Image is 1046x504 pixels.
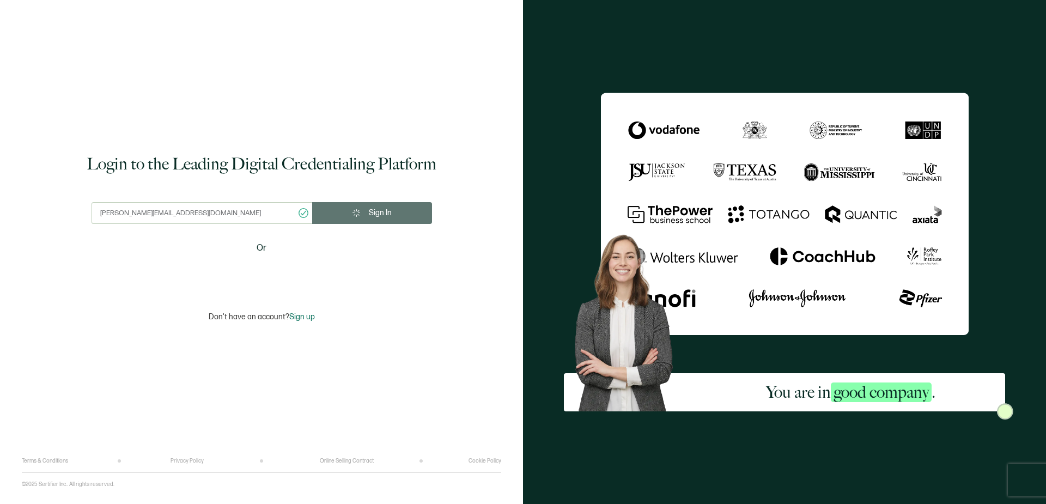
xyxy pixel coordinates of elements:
[831,382,932,402] span: good company
[22,458,68,464] a: Terms & Conditions
[171,458,204,464] a: Privacy Policy
[766,381,935,403] h2: You are in .
[87,153,436,175] h1: Login to the Leading Digital Credentialing Platform
[469,458,501,464] a: Cookie Policy
[193,262,330,286] iframe: Sign in with Google Button
[289,312,315,321] span: Sign up
[297,207,309,219] ion-icon: checkmark circle outline
[564,226,696,411] img: Sertifier Login - You are in <span class="strong-h">good company</span>. Hero
[257,241,266,255] span: Or
[997,403,1013,420] img: Sertifier Login
[601,93,969,335] img: Sertifier Login - You are in <span class="strong-h">good company</span>.
[320,458,374,464] a: Online Selling Contract
[209,312,315,321] p: Don't have an account?
[92,202,312,224] input: Enter your work email address
[22,481,114,488] p: ©2025 Sertifier Inc.. All rights reserved.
